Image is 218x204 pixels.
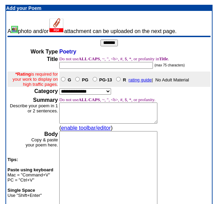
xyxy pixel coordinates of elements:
[7,18,211,34] td: A photo and/or attachment can be uploaded on the next page.
[59,97,155,102] font: Do not use , ~, ", <b>, #, $, *, or profanity.
[15,72,31,77] b: *Rating
[34,88,58,94] b: Category
[13,72,58,87] font: is required for your work to display on high traffic pages.
[11,26,18,33] img: Add/Remove Photo
[49,18,64,33] img: Add Attachment
[7,157,18,162] b: Tips:
[6,5,212,11] p: Add your Poem
[99,77,112,82] b: PG-13
[31,49,58,54] b: Work Type
[47,56,58,62] b: Title
[10,103,58,113] font: Describe your poem in 1 or 2 sentences.
[159,56,168,61] b: Title
[59,56,169,61] font: Do not use , ~, ", <b>, #, $, *, or profanity in .
[68,77,71,82] b: G
[82,77,89,82] b: PG
[7,167,53,172] b: Paste using keyboard
[44,131,58,137] b: Body
[154,63,185,67] font: (max 75 characters)
[59,77,189,82] font: | No Adult Material
[59,49,76,54] span: Poetry
[61,125,111,131] a: enable toolbar/editor
[123,77,126,82] b: R
[78,97,100,102] b: ALL CAPS
[33,97,58,103] b: Summary
[78,56,100,61] b: ALL CAPS
[128,77,152,82] a: rating guide
[7,188,35,193] b: Single Space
